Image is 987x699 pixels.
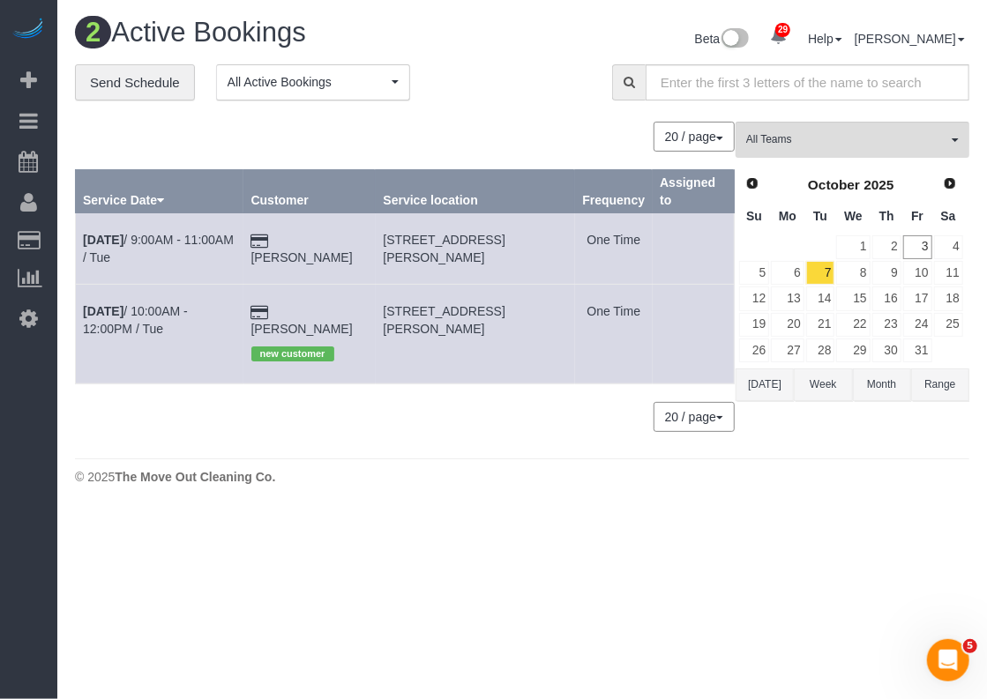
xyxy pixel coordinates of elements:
[745,176,759,190] span: Prev
[75,18,509,48] h1: Active Bookings
[963,639,977,653] span: 5
[872,338,901,362] a: 30
[739,338,769,362] a: 26
[736,368,794,401] button: [DATE]
[836,261,870,285] a: 8
[653,285,735,383] td: Assigned to
[575,285,653,383] td: Frequency
[228,73,387,91] span: All Active Bookings
[864,177,894,192] span: 2025
[746,209,762,223] span: Sunday
[251,250,353,264] a: [PERSON_NAME]
[855,32,965,46] a: [PERSON_NAME]
[376,170,575,213] th: Service location
[911,209,923,223] span: Friday
[740,172,765,197] a: Prev
[844,209,863,223] span: Wednesday
[806,286,835,310] a: 14
[739,313,769,337] a: 19
[934,286,963,310] a: 18
[83,304,188,336] a: [DATE]/ 10:00AM - 12:00PM / Tue
[575,170,653,213] th: Frequency
[872,235,901,259] a: 2
[943,176,957,190] span: Next
[771,286,804,310] a: 13
[934,313,963,337] a: 25
[243,285,376,383] td: Customer
[251,322,353,336] a: [PERSON_NAME]
[383,233,505,264] span: [STREET_ADDRESS][PERSON_NAME]
[903,261,932,285] a: 10
[575,213,653,285] td: Frequency
[808,32,842,46] a: Help
[11,18,46,42] img: Automaid Logo
[771,338,804,362] a: 27
[736,122,969,158] button: All Teams
[653,213,735,285] td: Assigned to
[251,346,334,361] span: new customer
[251,307,269,319] i: Credit Card Payment
[806,261,835,285] a: 7
[934,235,963,259] a: 4
[654,122,735,152] nav: Pagination navigation
[75,64,195,101] a: Send Schedule
[653,170,735,213] th: Assigned to
[836,338,870,362] a: 29
[746,132,947,147] span: All Teams
[927,639,969,681] iframe: Intercom live chat
[654,402,735,432] nav: Pagination navigation
[75,468,969,486] div: © 2025
[779,209,796,223] span: Monday
[836,313,870,337] a: 22
[903,235,932,259] a: 3
[771,313,804,337] a: 20
[938,172,962,197] a: Next
[771,261,804,285] a: 6
[739,261,769,285] a: 5
[83,304,123,318] b: [DATE]
[761,18,796,56] a: 29
[836,235,870,259] a: 1
[76,285,244,383] td: Schedule date
[872,286,901,310] a: 16
[251,235,269,248] i: Credit Card Payment
[806,338,835,362] a: 28
[720,28,749,51] img: New interface
[872,261,901,285] a: 9
[243,170,376,213] th: Customer
[794,368,852,401] button: Week
[808,177,860,192] span: October
[872,313,901,337] a: 23
[383,304,505,336] span: [STREET_ADDRESS][PERSON_NAME]
[646,64,969,100] input: Enter the first 3 letters of the name to search
[76,213,244,285] td: Schedule date
[83,233,123,247] b: [DATE]
[775,23,790,37] span: 29
[903,313,932,337] a: 24
[654,122,735,152] button: 20 / page
[836,286,870,310] a: 15
[216,64,410,100] button: All Active Bookings
[806,313,835,337] a: 21
[911,368,969,401] button: Range
[83,233,234,264] a: [DATE]/ 9:00AM - 11:00AM / Tue
[654,402,735,432] button: 20 / page
[739,286,769,310] a: 12
[115,470,275,484] strong: The Move Out Cleaning Co.
[376,213,575,285] td: Service location
[934,261,963,285] a: 11
[879,209,894,223] span: Thursday
[813,209,827,223] span: Tuesday
[736,122,969,149] ol: All Teams
[853,368,911,401] button: Month
[76,170,244,213] th: Service Date
[695,32,750,46] a: Beta
[903,286,932,310] a: 17
[75,16,111,48] span: 2
[243,213,376,285] td: Customer
[376,285,575,383] td: Service location
[941,209,956,223] span: Saturday
[903,338,932,362] a: 31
